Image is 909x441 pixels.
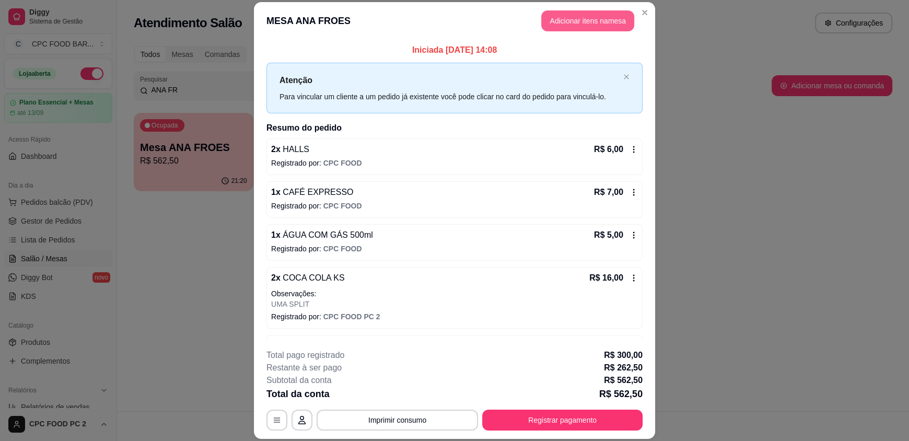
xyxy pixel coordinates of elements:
[271,288,638,299] p: Observações:
[266,44,643,56] p: Iniciada [DATE] 14:08
[279,91,619,102] div: Para vincular um cliente a um pedido já existente você pode clicar no card do pedido para vinculá...
[541,10,634,31] button: Adicionar itens namesa
[271,311,638,322] p: Registrado por:
[281,145,309,154] span: HALLS
[594,340,623,352] p: R$ 7,00
[281,188,354,196] span: CAFÉ EXPRESSO
[254,2,655,40] header: MESA ANA FROES
[271,272,345,284] p: 2 x
[589,272,623,284] p: R$ 16,00
[323,159,362,167] span: CPC FOOD
[594,229,623,241] p: R$ 5,00
[266,349,344,362] p: Total pago registrado
[636,4,653,21] button: Close
[271,158,638,168] p: Registrado por:
[323,245,362,253] span: CPC FOOD
[323,312,380,321] span: CPC FOOD PC 2
[266,362,342,374] p: Restante à ser pago
[271,340,353,352] p: 1 x
[271,229,373,241] p: 1 x
[594,143,623,156] p: R$ 6,00
[599,387,643,401] p: R$ 562,50
[281,230,373,239] span: ÁGUA COM GÁS 500ml
[279,74,619,87] p: Atenção
[604,362,643,374] p: R$ 262,50
[604,349,643,362] p: R$ 300,00
[323,202,362,210] span: CPC FOOD
[281,273,345,282] span: COCA COLA KS
[266,374,332,387] p: Subtotal da conta
[266,122,643,134] h2: Resumo do pedido
[271,186,353,199] p: 1 x
[271,299,638,309] p: UMA SPLIT
[271,143,309,156] p: 2 x
[623,74,630,80] button: close
[271,201,638,211] p: Registrado por:
[482,410,643,431] button: Registrar pagamento
[266,387,330,401] p: Total da conta
[604,374,643,387] p: R$ 562,50
[271,243,638,254] p: Registrado por:
[594,186,623,199] p: R$ 7,00
[317,410,478,431] button: Imprimir consumo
